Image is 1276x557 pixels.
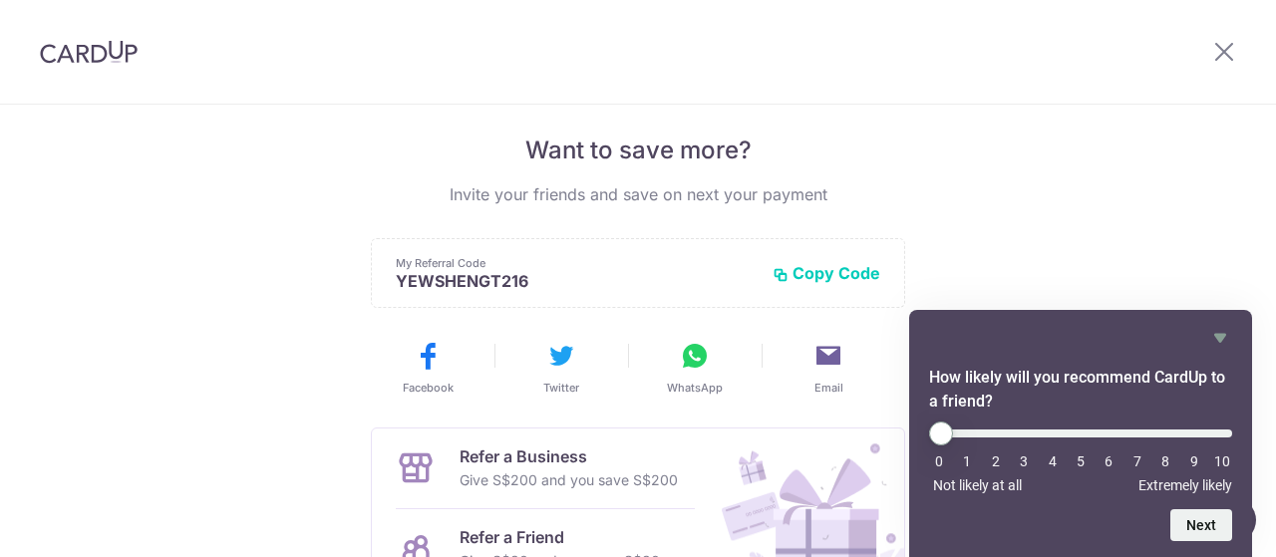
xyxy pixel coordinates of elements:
li: 1 [957,453,977,469]
span: Facebook [403,380,454,396]
button: Next question [1170,509,1232,541]
p: Refer a Friend [460,525,660,549]
span: Email [814,380,843,396]
button: WhatsApp [636,340,754,396]
li: 4 [1043,453,1063,469]
p: Refer a Business [460,444,678,468]
span: Not likely at all [933,477,1022,493]
li: 6 [1099,453,1118,469]
li: 8 [1155,453,1175,469]
div: How likely will you recommend CardUp to a friend? Select an option from 0 to 10, with 0 being Not... [929,421,1232,493]
span: Help [45,14,86,32]
li: 9 [1184,453,1204,469]
p: Want to save more? [371,135,905,166]
li: 2 [986,453,1006,469]
button: Hide survey [1208,326,1232,350]
li: 7 [1127,453,1147,469]
p: My Referral Code [396,255,757,271]
img: CardUp [40,40,138,64]
p: YEWSHENGT216 [396,271,757,291]
span: WhatsApp [667,380,723,396]
li: 0 [929,453,949,469]
h2: How likely will you recommend CardUp to a friend? Select an option from 0 to 10, with 0 being Not... [929,366,1232,414]
button: Email [770,340,887,396]
p: Invite your friends and save on next your payment [371,182,905,206]
button: Twitter [502,340,620,396]
p: Give S$200 and you save S$200 [460,468,678,492]
span: Twitter [543,380,579,396]
li: 3 [1014,453,1034,469]
button: Copy Code [773,263,880,283]
span: Extremely likely [1138,477,1232,493]
li: 10 [1212,453,1232,469]
li: 5 [1071,453,1091,469]
div: How likely will you recommend CardUp to a friend? Select an option from 0 to 10, with 0 being Not... [929,326,1232,541]
button: Facebook [369,340,486,396]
